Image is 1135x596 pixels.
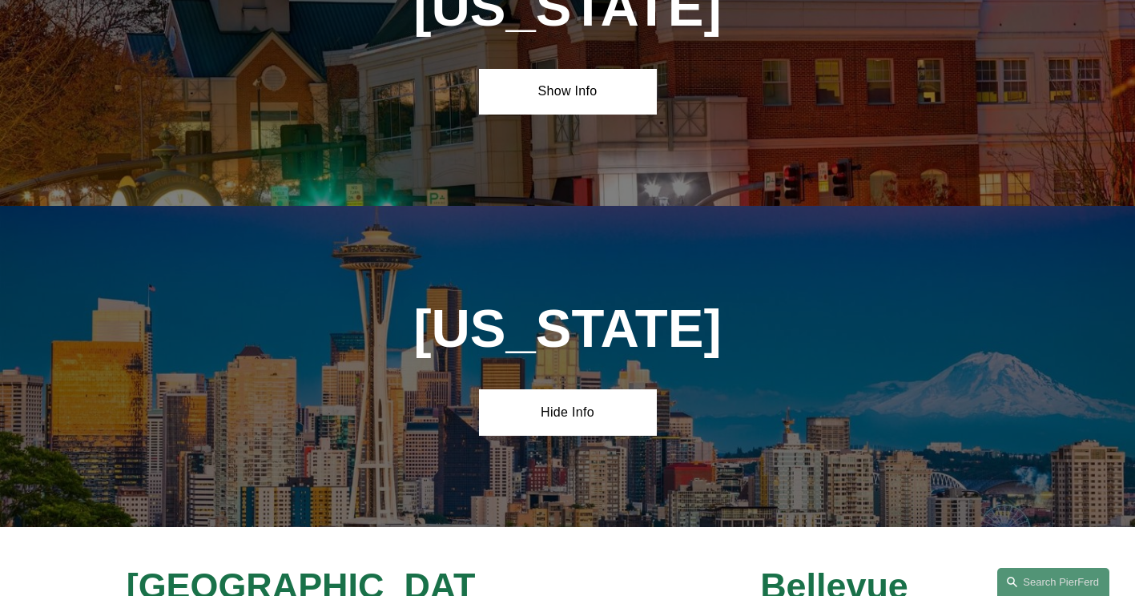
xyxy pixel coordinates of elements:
a: Hide Info [479,389,657,435]
h1: [US_STATE] [390,298,746,360]
a: Show Info [479,69,657,115]
a: Search this site [997,568,1109,596]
